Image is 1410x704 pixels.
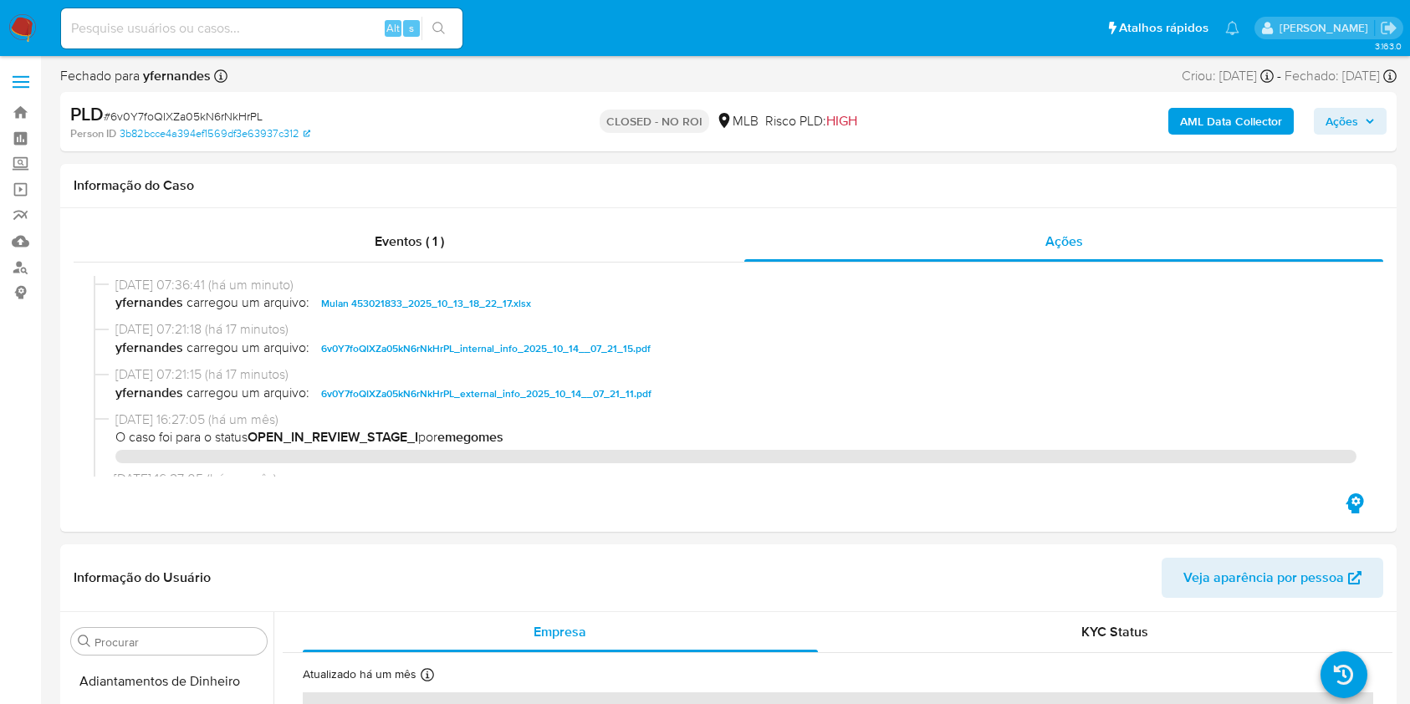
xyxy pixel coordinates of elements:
span: KYC Status [1081,622,1148,641]
span: Empresa [534,622,586,641]
p: CLOSED - NO ROI [600,110,709,133]
h1: Informação do Caso [74,177,1383,194]
span: Eventos ( 1 ) [375,232,444,251]
div: MLB [716,112,759,130]
h1: Informação do Usuário [74,569,211,586]
div: Fechado: [DATE] [1285,67,1397,85]
span: Veja aparência por pessoa [1183,558,1344,598]
a: Sair [1380,19,1397,37]
b: AML Data Collector [1180,108,1282,135]
span: - [1277,67,1281,85]
input: Procurar [95,635,260,650]
p: yngrid.fernandes@mercadolivre.com [1280,20,1374,36]
button: Adiantamentos de Dinheiro [64,661,273,701]
span: HIGH [826,111,857,130]
b: PLD [70,100,104,127]
button: AML Data Collector [1168,108,1294,135]
button: Ações [1314,108,1387,135]
span: Fechado para [60,67,211,85]
span: Risco PLD: [765,112,857,130]
b: Person ID [70,126,116,141]
div: Criou: [DATE] [1182,67,1274,85]
input: Pesquise usuários ou casos... [61,18,462,39]
span: Ações [1045,232,1083,251]
span: Ações [1326,108,1358,135]
span: # 6v0Y7foQIXZa05kN6rNkHrPL [104,108,263,125]
b: yfernandes [140,66,211,85]
button: search-icon [421,17,456,40]
span: Alt [386,20,400,36]
p: Atualizado há um mês [303,666,416,682]
button: Procurar [78,635,91,648]
span: Atalhos rápidos [1119,19,1208,37]
span: s [409,20,414,36]
a: 3b82bcce4a394ef1569df3e63937c312 [120,126,310,141]
button: Veja aparência por pessoa [1162,558,1383,598]
a: Notificações [1225,21,1239,35]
